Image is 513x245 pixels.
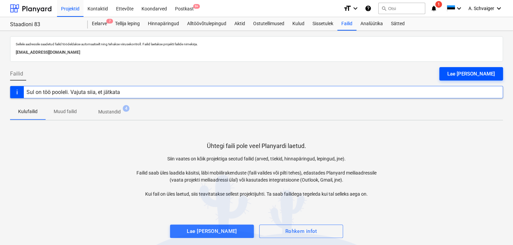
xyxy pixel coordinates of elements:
[439,67,503,81] button: Lae [PERSON_NAME]
[16,42,497,46] p: Sellele aadressile saadetud failid töödeldakse automaatselt ning tehakse viirusekontroll. Failid ...
[230,17,249,31] a: Aktid
[98,108,121,115] p: Mustandid
[187,227,237,236] div: Lae [PERSON_NAME]
[88,17,111,31] a: Eelarve7
[479,213,513,245] iframe: Chat Widget
[123,105,129,112] span: 4
[308,17,337,31] a: Sissetulek
[259,225,343,238] button: Rohkem infot
[18,108,38,115] p: Kulufailid
[479,213,513,245] div: Vestlusvidin
[387,17,409,31] a: Sätted
[285,227,317,236] div: Rohkem infot
[183,17,230,31] a: Alltöövõtulepingud
[288,17,308,31] a: Kulud
[170,225,254,238] button: Lae [PERSON_NAME]
[88,17,111,31] div: Eelarve
[356,17,387,31] a: Analüütika
[10,70,23,78] span: Failid
[249,17,288,31] a: Ostutellimused
[207,142,306,150] p: Ühtegi faili pole veel Planyardi laetud.
[106,19,113,23] span: 7
[16,49,497,56] p: [EMAIL_ADDRESS][DOMAIN_NAME]
[26,89,120,95] div: Sul on töö pooleli. Vajuta siia, et jätkata
[337,17,356,31] a: Failid
[133,155,380,198] p: Siin vaates on kõik projektiga seotud failid (arved, tšekid, hinnapäringud, lepingud, jne). Faili...
[447,69,495,78] div: Lae [PERSON_NAME]
[144,17,183,31] a: Hinnapäringud
[54,108,77,115] p: Muud failid
[111,17,144,31] a: Tellija leping
[193,4,200,9] span: 9+
[10,21,80,28] div: Staadioni 83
